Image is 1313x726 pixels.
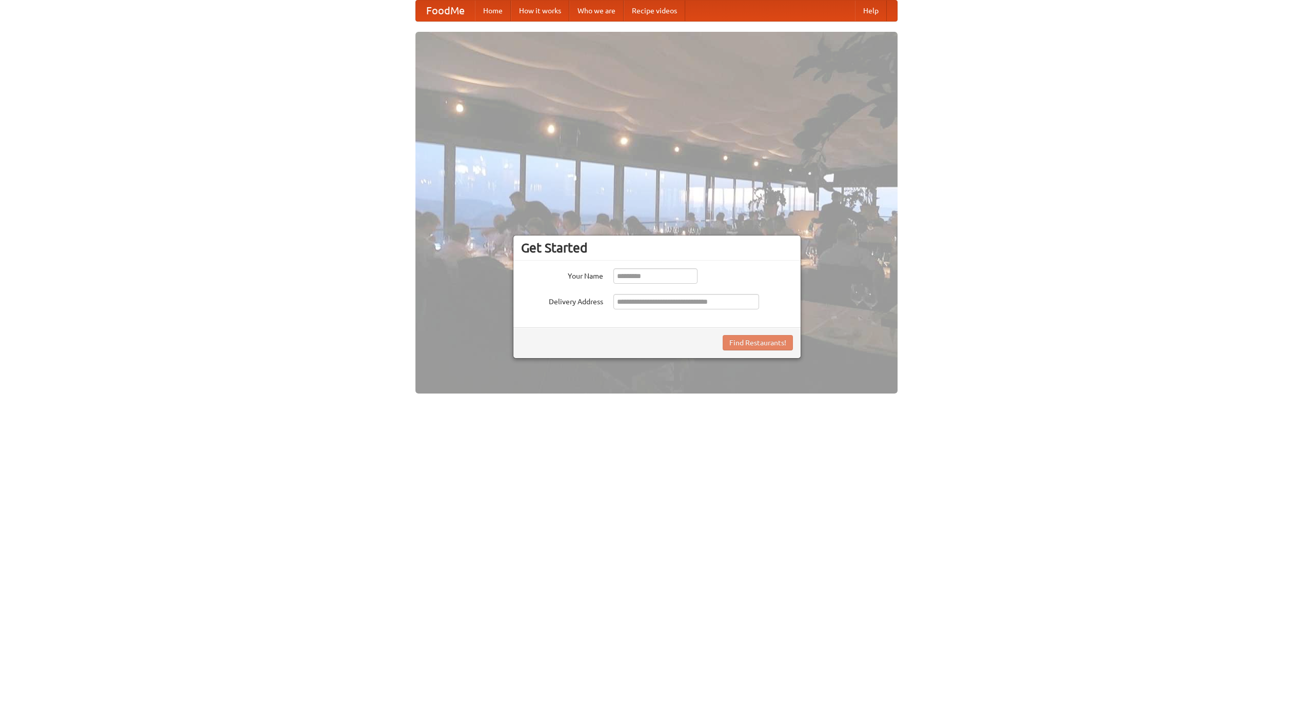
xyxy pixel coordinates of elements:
a: FoodMe [416,1,475,21]
label: Delivery Address [521,294,603,307]
label: Your Name [521,268,603,281]
a: How it works [511,1,569,21]
a: Help [855,1,887,21]
a: Home [475,1,511,21]
a: Recipe videos [624,1,685,21]
h3: Get Started [521,240,793,256]
a: Who we are [569,1,624,21]
button: Find Restaurants! [723,335,793,350]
